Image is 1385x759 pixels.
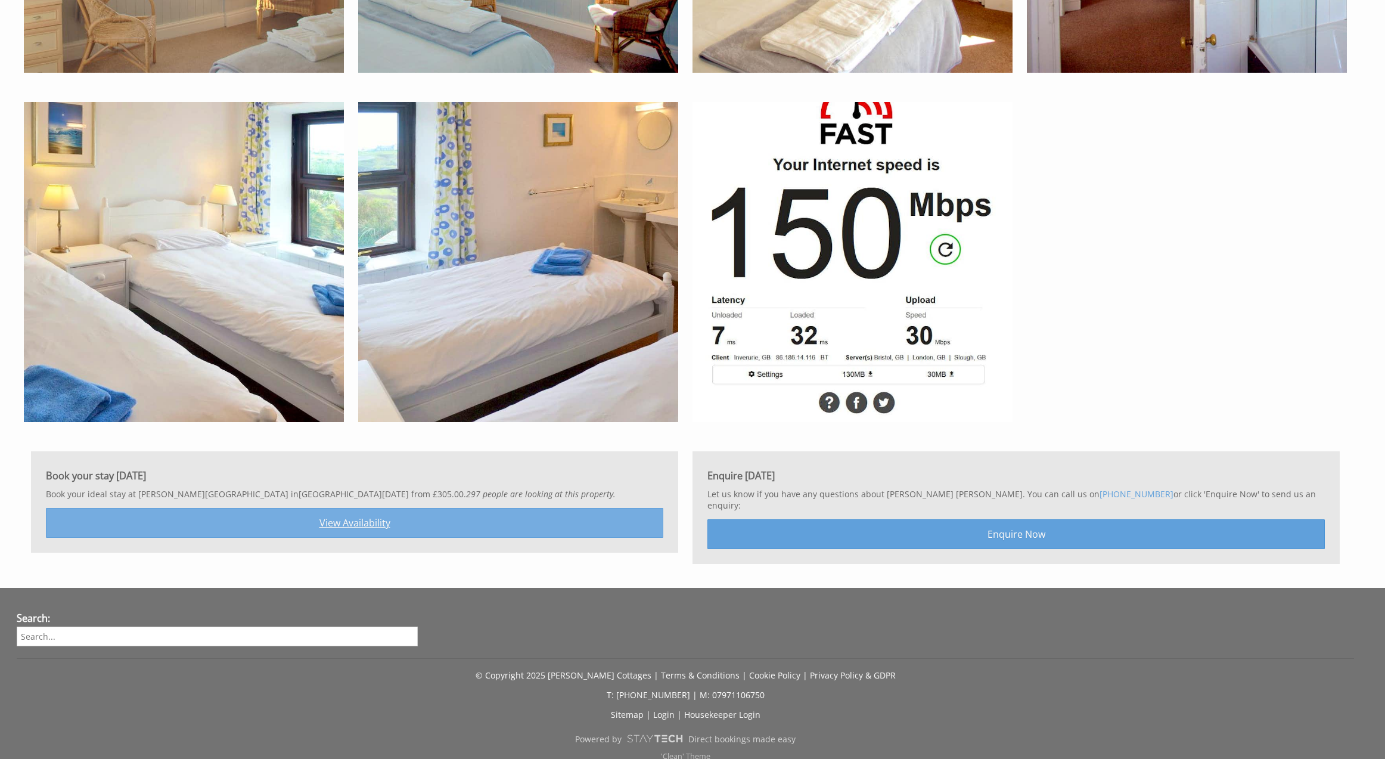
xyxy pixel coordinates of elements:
[358,102,678,422] img: Twin Bedroom
[700,689,765,701] a: M: 07971106750
[17,612,418,625] h3: Search:
[692,689,697,701] span: |
[24,102,344,422] img: Twin Bedroom
[707,488,1325,511] p: Let us know if you have any questions about [PERSON_NAME] [PERSON_NAME]. You can call us on or cl...
[803,670,808,681] span: |
[661,670,740,681] a: Terms & Conditions
[466,488,616,500] i: 297 people are looking at this property.
[1100,488,1173,500] a: [PHONE_NUMBER]
[476,670,651,681] a: © Copyright 2025 [PERSON_NAME] Cottages
[17,729,1354,749] a: Powered byDirect bookings made easy
[677,709,682,720] span: |
[611,709,644,720] a: Sitemap
[46,508,663,538] a: View Availability
[17,627,418,646] input: Search...
[607,689,690,701] a: T: [PHONE_NUMBER]
[810,670,896,681] a: Privacy Policy & GDPR
[749,670,800,681] a: Cookie Policy
[707,469,1325,482] h3: Enquire [DATE]
[646,709,651,720] span: |
[299,488,382,500] a: [GEOGRAPHIC_DATA]
[654,670,659,681] span: |
[46,469,663,482] h3: Book your stay [DATE]
[707,519,1325,549] a: Enquire Now
[626,732,684,746] img: scrumpy.png
[653,709,675,720] a: Login
[742,670,747,681] span: |
[692,102,1013,422] img: Internet Speed
[684,709,760,720] a: Housekeeper Login
[46,488,663,500] p: Book your ideal stay at [PERSON_NAME][GEOGRAPHIC_DATA] in [DATE] from £305.00.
